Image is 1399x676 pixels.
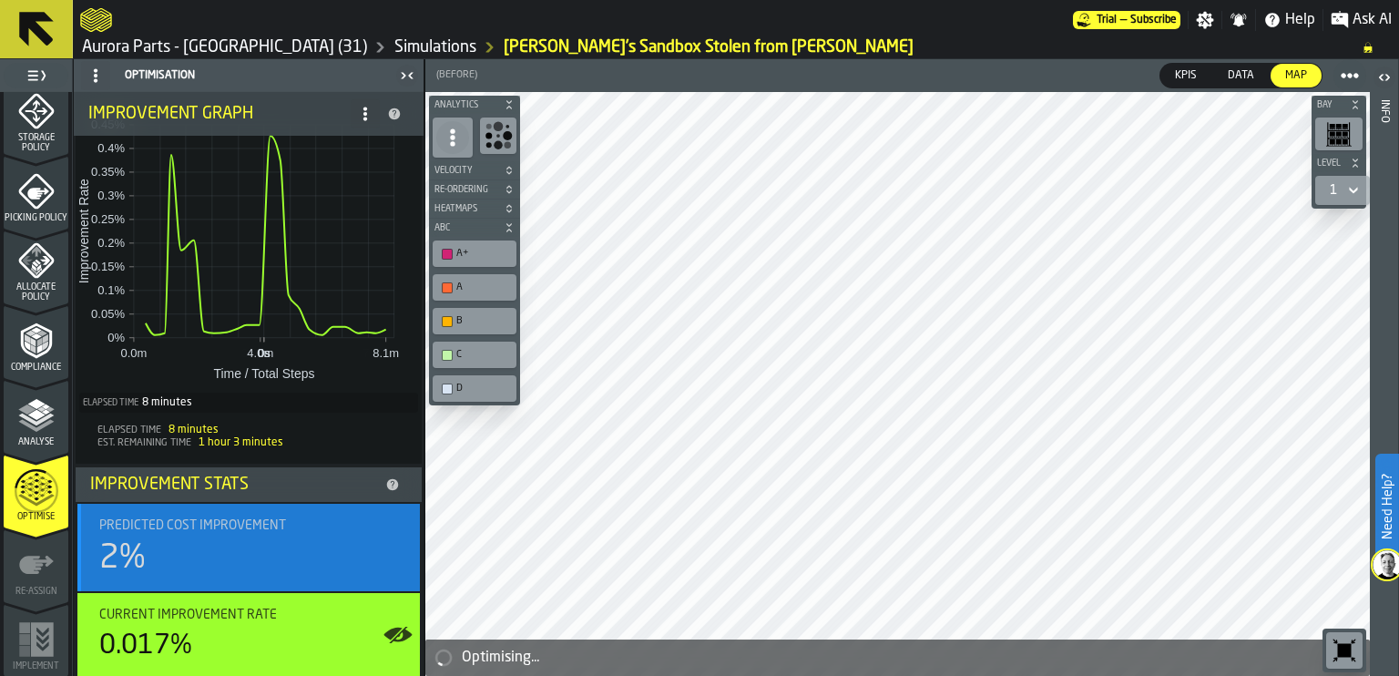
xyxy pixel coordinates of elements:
div: D [436,379,513,398]
button: button- [429,161,520,179]
div: button-toolbar-undefined [476,114,520,161]
span: Data [1220,67,1261,84]
div: Title [99,518,405,533]
a: link-to-/wh/i/aa2e4adb-2cd5-4688-aa4a-ec82bcf75d46/simulations/27937209-fbc7-475a-a816-0234ee0987c6 [504,37,914,57]
div: button-toolbar-undefined [429,237,520,271]
div: DropdownMenuValue-1 [1322,179,1363,201]
a: logo-header [429,636,532,672]
div: C [436,345,513,364]
div: 8 minutes [142,396,192,409]
nav: Breadcrumb [80,36,1392,58]
span: Picking Policy [4,213,68,223]
button: button- [1312,154,1366,172]
li: menu Compliance [4,305,68,378]
span: Analytics [431,100,500,110]
span: Optimisation [125,69,195,82]
span: Current Improvement Rate [99,608,277,622]
span: 8 minutes [168,425,219,435]
div: button-toolbar-undefined [429,338,520,372]
label: button-switch-multi-KPIs [1159,63,1212,88]
div: 0.017% [99,630,192,662]
text: 0% [107,332,125,345]
label: button-toggle-Close me [394,65,420,87]
div: Menu Subscription [1073,11,1180,29]
span: Velocity [431,166,500,176]
svg: Reset zoom and position [1330,636,1359,665]
div: C [456,349,511,361]
text: Time / Total Steps [214,367,315,382]
text: 3.9m [242,347,269,361]
label: button-toggle-Settings [1189,11,1221,29]
text: 0.2% [97,237,125,251]
span: Elapsed Time [97,425,161,435]
div: B [456,315,511,327]
div: alert-Optimising... [425,640,1370,676]
span: KPIs [1168,67,1204,84]
li: menu Analyse [4,380,68,453]
div: button-toolbar-undefined [429,372,520,405]
text: 8.1m [373,347,400,361]
span: Bay [1313,100,1346,110]
div: Info [1378,96,1391,671]
div: Total time elapsed since optimization started [79,393,418,413]
text: 0.15% [91,261,125,274]
span: Trial [1097,14,1117,26]
div: Title [99,608,405,622]
label: button-toggle-Ask AI [1323,9,1399,31]
div: Improvement Graph [88,104,351,124]
button: button- [429,200,520,218]
span: Ask AI [1353,9,1392,31]
span: Heatmaps [431,204,500,214]
span: 1 hour 3 minutes [199,437,283,448]
text: 0.3% [97,189,125,203]
div: button-toolbar-undefined [429,304,520,338]
text: 0.05% [91,308,125,322]
label: button-toggle-Open [1372,63,1397,96]
text: 0.1% [97,284,125,298]
li: menu Picking Policy [4,156,68,229]
text: 7.8m [363,347,390,361]
span: — [1120,14,1127,26]
span: Optimise [4,512,68,522]
div: stat-Predicted Cost Improvement [77,504,420,591]
li: menu Optimise [4,455,68,527]
div: Improvement Stats [90,475,378,495]
span: Est. Remaining Time [97,438,191,448]
span: Allocate Policy [4,282,68,302]
a: logo-header [80,4,112,36]
li: menu Re-assign [4,529,68,602]
text: 4.0m [248,347,274,361]
div: B [436,312,513,331]
text: 0.25% [91,213,125,227]
div: thumb [1213,64,1269,87]
div: A+ [436,244,513,263]
div: DropdownMenuValue-1 [1330,183,1337,198]
div: button-toolbar-undefined [1312,114,1366,154]
label: button-switch-multi-Data [1212,63,1270,88]
a: link-to-/wh/i/aa2e4adb-2cd5-4688-aa4a-ec82bcf75d46/pricing/ [1073,11,1180,29]
text: 0.0m [121,347,148,361]
div: A [456,282,511,293]
button: button- [1312,96,1366,114]
span: Predicted Cost Improvement [99,518,286,533]
span: Implement [4,661,68,671]
li: menu Storage Policy [4,81,68,154]
div: A+ [456,248,511,260]
div: thumb [1271,64,1322,87]
svg: Show Congestion [484,121,513,150]
label: button-toggle-Help [1256,9,1322,31]
label: Need Help? [1377,456,1397,558]
span: Re-Ordering [431,185,500,195]
span: Help [1285,9,1315,31]
span: (Before) [436,69,477,81]
button: button- [429,180,520,199]
li: menu Allocate Policy [4,230,68,303]
span: Analyse [4,437,68,447]
div: button-toolbar-undefined [1322,629,1366,672]
label: button-toggle-Notifications [1222,11,1255,29]
span: Re-assign [4,587,68,597]
span: Subscribe [1130,14,1177,26]
div: button-toolbar-undefined [429,271,520,304]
